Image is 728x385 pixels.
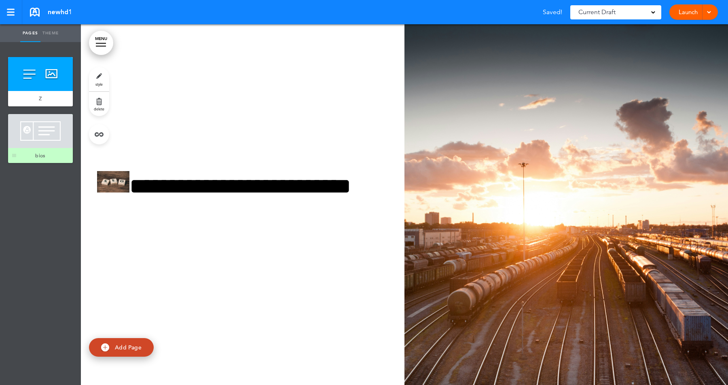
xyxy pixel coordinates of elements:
[543,9,562,15] span: Saved!
[89,67,109,91] a: style
[95,82,103,87] span: style
[115,344,142,351] span: Add Page
[89,338,154,357] a: Add Page
[404,24,728,385] img: photo-1434871619871-1f315a50efba
[48,8,72,17] span: newhd1
[8,148,73,163] a: bios
[675,4,701,20] a: Launch
[94,106,104,111] span: delete
[20,24,40,42] a: Pages
[40,24,61,42] a: Theme
[35,152,45,159] span: bios
[578,6,616,18] span: Current Draft
[89,31,113,55] a: MENU
[39,95,42,102] span: Z
[101,343,109,351] img: add.svg
[97,171,129,192] img: pexels-photo-270637.jpeg
[8,91,73,106] a: Z
[89,92,109,116] a: delete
